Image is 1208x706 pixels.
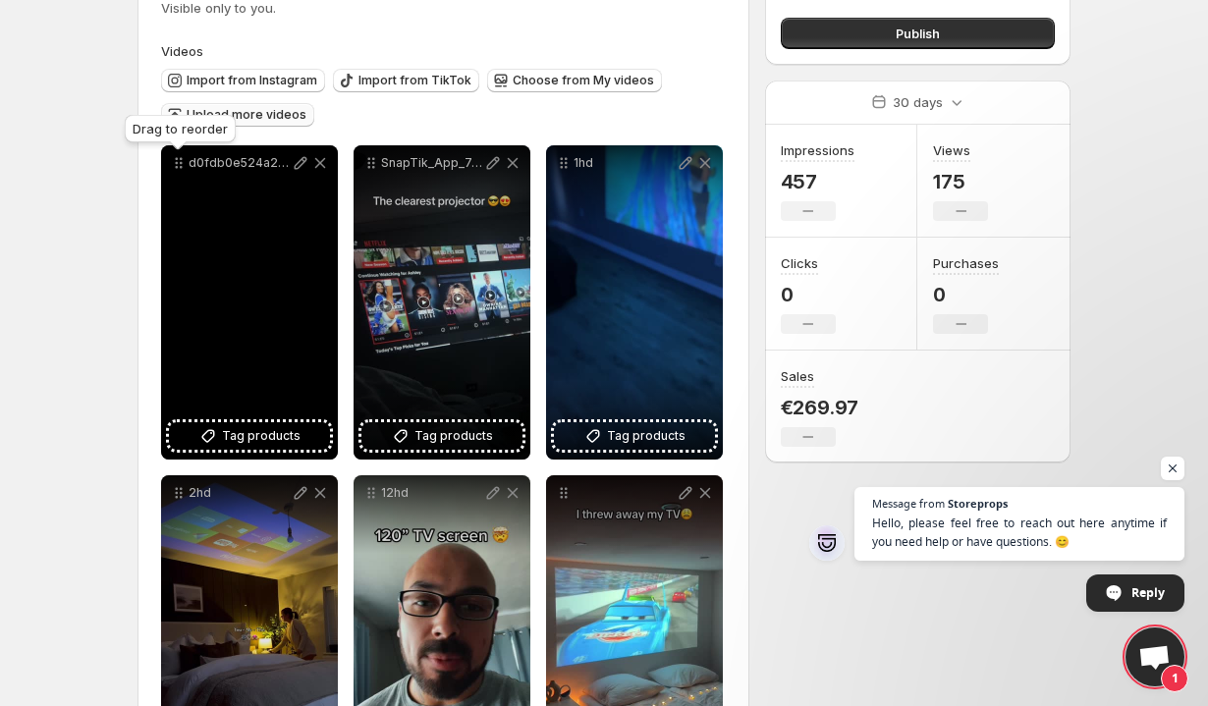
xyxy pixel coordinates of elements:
[358,73,471,88] span: Import from TikTok
[169,422,330,450] button: Tag products
[893,92,943,112] p: 30 days
[513,73,654,88] span: Choose from My videos
[933,140,970,160] h3: Views
[781,366,814,386] h3: Sales
[554,422,715,450] button: Tag products
[781,170,854,193] p: 457
[161,43,203,59] span: Videos
[354,145,530,460] div: SnapTik_App_7412103058609491230-HDTag products
[189,485,291,501] p: 2hd
[189,155,291,171] p: d0fdb0e524a24d0797f6f972630ce57d
[872,514,1167,551] span: Hello, please feel free to reach out here anytime if you need help or have questions. 😊
[161,145,338,460] div: d0fdb0e524a24d0797f6f972630ce57dTag products
[781,140,854,160] h3: Impressions
[381,485,483,501] p: 12hd
[1126,627,1184,686] div: Open chat
[933,170,988,193] p: 175
[546,145,723,460] div: 1hdTag products
[222,426,301,446] span: Tag products
[607,426,686,446] span: Tag products
[361,422,522,450] button: Tag products
[1131,575,1165,610] span: Reply
[161,69,325,92] button: Import from Instagram
[781,396,859,419] p: €269.97
[896,24,940,43] span: Publish
[333,69,479,92] button: Import from TikTok
[781,283,836,306] p: 0
[161,103,314,127] button: Upload more videos
[487,69,662,92] button: Choose from My videos
[187,73,317,88] span: Import from Instagram
[1161,665,1188,692] span: 1
[574,155,676,171] p: 1hd
[872,498,945,509] span: Message from
[933,283,999,306] p: 0
[948,498,1008,509] span: Storeprops
[781,253,818,273] h3: Clicks
[187,107,306,123] span: Upload more videos
[781,18,1055,49] button: Publish
[933,253,999,273] h3: Purchases
[381,155,483,171] p: SnapTik_App_7412103058609491230-HD
[414,426,493,446] span: Tag products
